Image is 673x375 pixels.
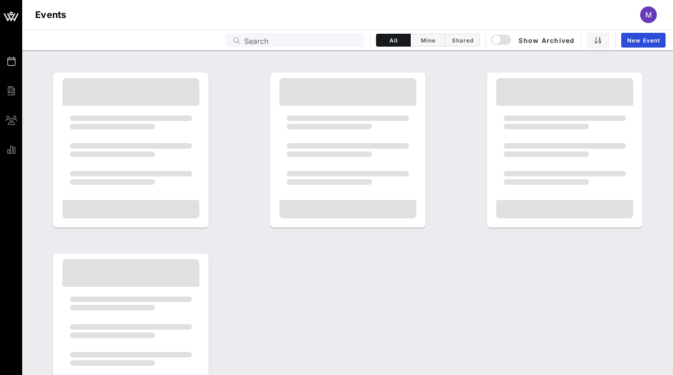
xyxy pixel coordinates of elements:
[376,34,411,47] button: All
[645,10,652,19] span: M
[411,34,445,47] button: Mine
[451,37,474,44] span: Shared
[416,37,439,44] span: Mine
[35,7,67,22] h1: Events
[621,33,666,48] a: New Event
[445,34,480,47] button: Shared
[492,32,575,48] button: Show Archived
[627,37,660,44] span: New Event
[640,6,657,23] div: M
[382,37,405,44] span: All
[492,35,574,46] span: Show Archived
